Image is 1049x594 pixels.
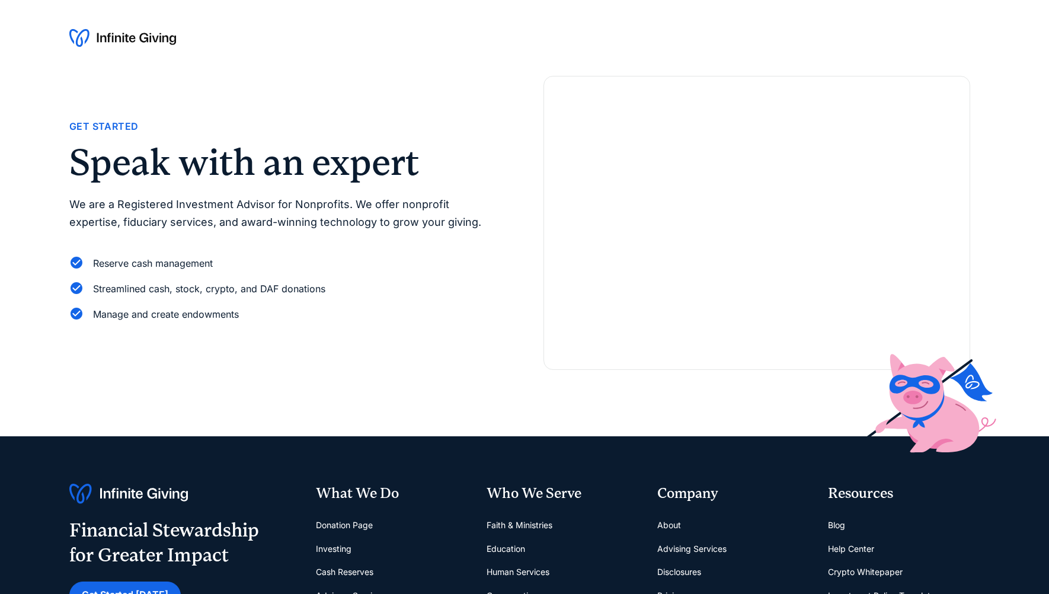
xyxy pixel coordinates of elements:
a: Human Services [487,560,549,584]
a: About [657,513,681,537]
div: Resources [828,484,980,504]
a: Faith & Ministries [487,513,552,537]
div: Company [657,484,809,504]
div: Manage and create endowments [93,306,239,322]
a: Advising Services [657,537,727,561]
div: Financial Stewardship for Greater Impact [69,518,259,567]
div: Who We Serve [487,484,638,504]
div: What We Do [316,484,468,504]
a: Education [487,537,525,561]
h2: Speak with an expert [69,144,496,181]
p: We are a Registered Investment Advisor for Nonprofits. We offer nonprofit expertise, fiduciary se... [69,196,496,232]
a: Blog [828,513,845,537]
a: Crypto Whitepaper [828,560,903,584]
div: Reserve cash management [93,256,213,272]
a: Help Center [828,537,874,561]
a: Cash Reserves [316,560,373,584]
iframe: Form 0 [563,114,951,350]
a: Donation Page [316,513,373,537]
a: Investing [316,537,351,561]
div: Get Started [69,119,138,135]
div: Streamlined cash, stock, crypto, and DAF donations [93,281,325,297]
a: Disclosures [657,560,701,584]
